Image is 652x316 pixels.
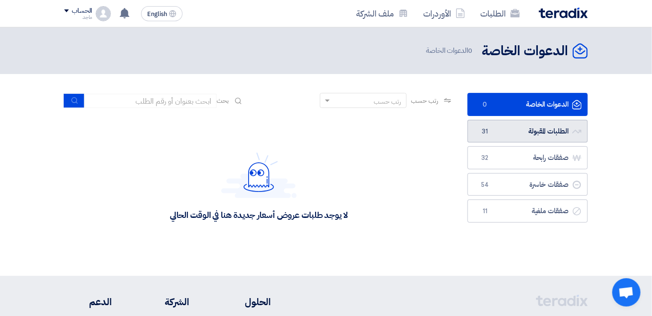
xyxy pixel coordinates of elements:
li: الشركة [140,295,189,309]
span: English [147,11,167,17]
a: الأوردرات [416,2,473,25]
span: 0 [479,100,491,109]
a: صفقات ملغية11 [468,200,588,223]
a: الطلبات المقبولة31 [468,120,588,143]
div: الحساب [72,7,92,15]
a: ملف الشركة [349,2,416,25]
span: الدعوات الخاصة [426,45,474,56]
div: Open chat [612,278,641,307]
a: الطلبات [473,2,527,25]
div: ماجد [64,15,92,20]
span: رتب حسب [411,96,438,106]
img: Teradix logo [539,8,588,18]
img: profile_test.png [96,6,111,21]
span: بحث [217,96,229,106]
a: الدعوات الخاصة0 [468,93,588,116]
h2: الدعوات الخاصة [482,42,568,60]
span: 31 [479,127,491,136]
li: الحلول [217,295,271,309]
input: ابحث بعنوان أو رقم الطلب [84,94,217,108]
li: الدعم [64,295,112,309]
a: صفقات رابحة32 [468,146,588,169]
div: لا يوجد طلبات عروض أسعار جديدة هنا في الوقت الحالي [170,209,348,220]
span: 54 [479,180,491,190]
a: صفقات خاسرة54 [468,173,588,196]
img: Hello [221,152,297,198]
span: 11 [479,207,491,216]
span: 0 [468,45,472,56]
div: رتب حسب [374,97,401,107]
span: 32 [479,153,491,163]
button: English [141,6,183,21]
